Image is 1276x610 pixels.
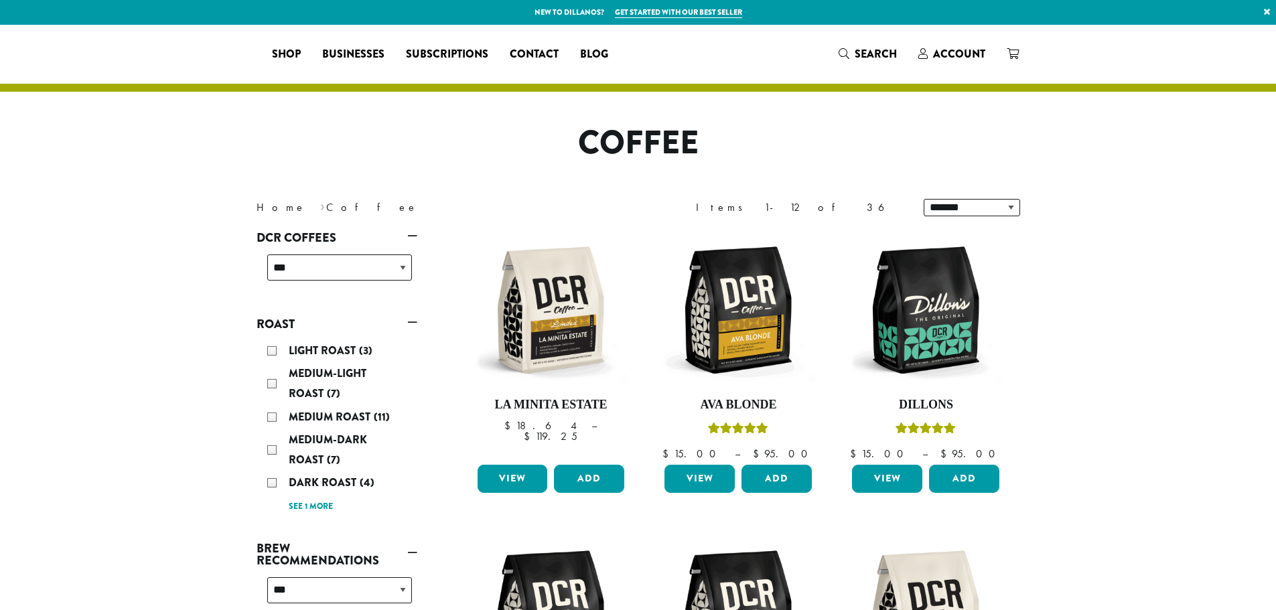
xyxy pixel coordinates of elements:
a: Ava BlondeRated 5.00 out of 5 [661,233,815,459]
span: $ [753,447,764,461]
bdi: 15.00 [850,447,910,461]
span: $ [662,447,674,461]
a: La Minita Estate [474,233,628,459]
a: Get started with our best seller [615,7,742,18]
div: Items 1-12 of 36 [696,200,904,216]
bdi: 95.00 [753,447,814,461]
span: › [320,195,325,216]
bdi: 95.00 [940,447,1001,461]
span: Medium-Light Roast [289,366,366,401]
span: – [922,447,928,461]
div: Roast [257,335,417,521]
nav: Breadcrumb [257,200,618,216]
a: View [852,465,922,493]
bdi: 119.25 [524,429,577,443]
a: See 1 more [289,500,333,514]
span: $ [504,418,516,433]
span: (3) [359,343,372,358]
a: DCR Coffees [257,226,417,249]
span: Account [933,46,985,62]
h4: Dillons [849,398,1003,412]
img: DCR-12oz-La-Minita-Estate-Stock-scaled.png [474,233,628,387]
a: View [664,465,735,493]
span: – [735,447,740,461]
h1: Coffee [246,124,1030,163]
span: (11) [374,409,390,425]
span: $ [940,447,952,461]
span: Subscriptions [406,46,488,63]
span: (7) [327,452,340,467]
button: Add [929,465,999,493]
img: DCR-12oz-Dillons-Stock-scaled.png [849,233,1003,387]
span: Businesses [322,46,384,63]
a: DillonsRated 5.00 out of 5 [849,233,1003,459]
div: Rated 5.00 out of 5 [708,421,768,441]
button: Add [741,465,812,493]
a: Roast [257,313,417,335]
span: (7) [327,386,340,401]
h4: La Minita Estate [474,398,628,412]
span: Light Roast [289,343,359,358]
span: – [591,418,597,433]
span: Contact [510,46,559,63]
span: Dark Roast [289,475,360,490]
button: Add [554,465,624,493]
img: DCR-12oz-Ava-Blonde-Stock-scaled.png [661,233,815,387]
a: Home [257,200,306,214]
span: $ [850,447,861,461]
span: Medium Roast [289,409,374,425]
bdi: 18.64 [504,418,579,433]
a: Shop [261,44,311,65]
bdi: 15.00 [662,447,722,461]
div: DCR Coffees [257,249,417,297]
span: Shop [272,46,301,63]
span: Medium-Dark Roast [289,432,367,467]
span: Blog [580,46,608,63]
a: Brew Recommendations [257,537,417,572]
div: Rated 5.00 out of 5 [896,421,956,441]
h4: Ava Blonde [661,398,815,412]
span: $ [524,429,535,443]
span: Search [855,46,897,62]
a: Search [828,43,908,65]
span: (4) [360,475,374,490]
a: View [478,465,548,493]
